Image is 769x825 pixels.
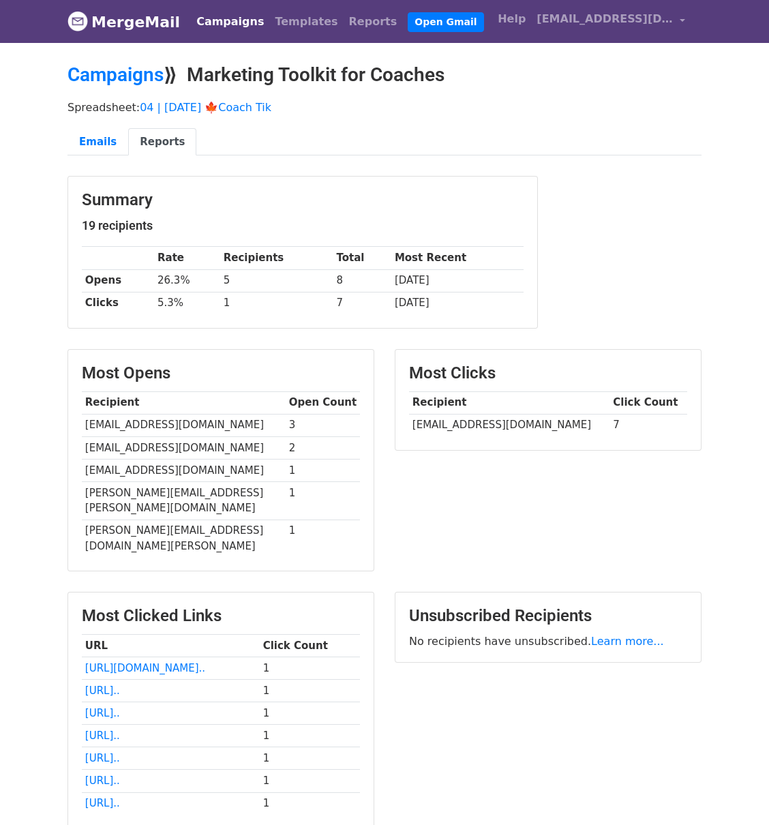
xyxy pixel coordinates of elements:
[220,292,333,314] td: 1
[260,680,360,702] td: 1
[85,752,120,764] a: [URL]..
[260,792,360,815] td: 1
[154,269,220,292] td: 26.3%
[260,747,360,770] td: 1
[128,128,196,156] a: Reports
[286,520,360,557] td: 1
[82,481,286,520] td: [PERSON_NAME][EMAIL_ADDRESS][PERSON_NAME][DOMAIN_NAME]
[344,8,403,35] a: Reports
[67,63,164,86] a: Campaigns
[154,247,220,269] th: Rate
[531,5,691,37] a: [EMAIL_ADDRESS][DOMAIN_NAME]
[260,770,360,792] td: 1
[85,707,120,719] a: [URL]..
[85,797,120,809] a: [URL]..
[85,730,120,742] a: [URL]..
[409,634,687,648] p: No recipients have unsubscribed.
[85,685,120,697] a: [URL]..
[391,292,524,314] td: [DATE]
[409,606,687,626] h3: Unsubscribed Recipients
[67,128,128,156] a: Emails
[154,292,220,314] td: 5.3%
[140,101,271,114] a: 04 | [DATE] 🍁Coach Tik
[391,269,524,292] td: [DATE]
[82,190,524,210] h3: Summary
[286,391,360,414] th: Open Count
[82,269,154,292] th: Opens
[269,8,343,35] a: Templates
[260,634,360,657] th: Click Count
[409,391,609,414] th: Recipient
[67,100,702,115] p: Spreadsheet:
[333,269,391,292] td: 8
[191,8,269,35] a: Campaigns
[85,662,205,674] a: [URL][DOMAIN_NAME]..
[286,436,360,459] td: 2
[492,5,531,33] a: Help
[85,775,120,787] a: [URL]..
[82,606,360,626] h3: Most Clicked Links
[82,459,286,481] td: [EMAIL_ADDRESS][DOMAIN_NAME]
[82,436,286,459] td: [EMAIL_ADDRESS][DOMAIN_NAME]
[82,218,524,233] h5: 19 recipients
[286,414,360,436] td: 3
[220,247,333,269] th: Recipients
[409,414,609,436] td: [EMAIL_ADDRESS][DOMAIN_NAME]
[260,657,360,680] td: 1
[260,702,360,725] td: 1
[409,363,687,383] h3: Most Clicks
[82,391,286,414] th: Recipient
[609,391,687,414] th: Click Count
[220,269,333,292] td: 5
[67,63,702,87] h2: ⟫ Marketing Toolkit for Coaches
[82,292,154,314] th: Clicks
[82,634,260,657] th: URL
[82,414,286,436] td: [EMAIL_ADDRESS][DOMAIN_NAME]
[82,520,286,557] td: [PERSON_NAME][EMAIL_ADDRESS][DOMAIN_NAME][PERSON_NAME]
[701,760,769,825] iframe: Chat Widget
[286,459,360,481] td: 1
[391,247,524,269] th: Most Recent
[67,7,180,36] a: MergeMail
[408,12,483,32] a: Open Gmail
[333,247,391,269] th: Total
[67,11,88,31] img: MergeMail logo
[609,414,687,436] td: 7
[286,481,360,520] td: 1
[82,363,360,383] h3: Most Opens
[591,635,664,648] a: Learn more...
[260,725,360,747] td: 1
[333,292,391,314] td: 7
[537,11,673,27] span: [EMAIL_ADDRESS][DOMAIN_NAME]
